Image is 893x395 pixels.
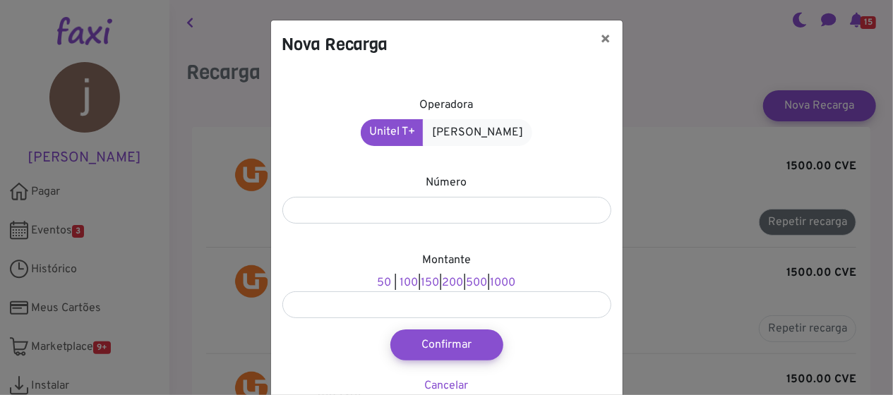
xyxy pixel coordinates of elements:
label: Número [426,174,467,191]
label: Montante [422,252,471,269]
a: 1000 [491,276,516,290]
a: 500 [467,276,488,290]
button: Confirmar [390,329,503,360]
a: 200 [443,276,464,290]
a: 100 [400,276,419,290]
a: 50 [378,276,392,290]
label: Operadora [420,97,474,114]
a: Cancelar [425,379,469,393]
a: [PERSON_NAME] [423,119,532,146]
h4: Nova Recarga [282,32,388,57]
a: 150 [421,276,440,290]
a: Unitel T+ [361,119,424,146]
div: | | | | [282,252,611,318]
span: | [395,276,397,290]
button: × [589,20,623,60]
